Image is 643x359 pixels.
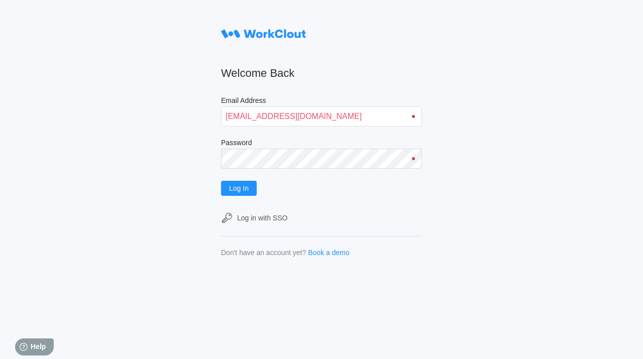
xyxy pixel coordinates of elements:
label: Password [221,139,422,149]
div: Don't have an account yet? [221,249,306,257]
label: Email Address [221,96,422,106]
a: Book a demo [308,249,350,257]
button: Log In [221,181,257,196]
input: Enter your email [221,106,422,127]
h2: Welcome Back [221,66,422,80]
span: Log In [229,185,249,192]
a: Log in with SSO [221,212,422,224]
div: Log in with SSO [237,214,287,222]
